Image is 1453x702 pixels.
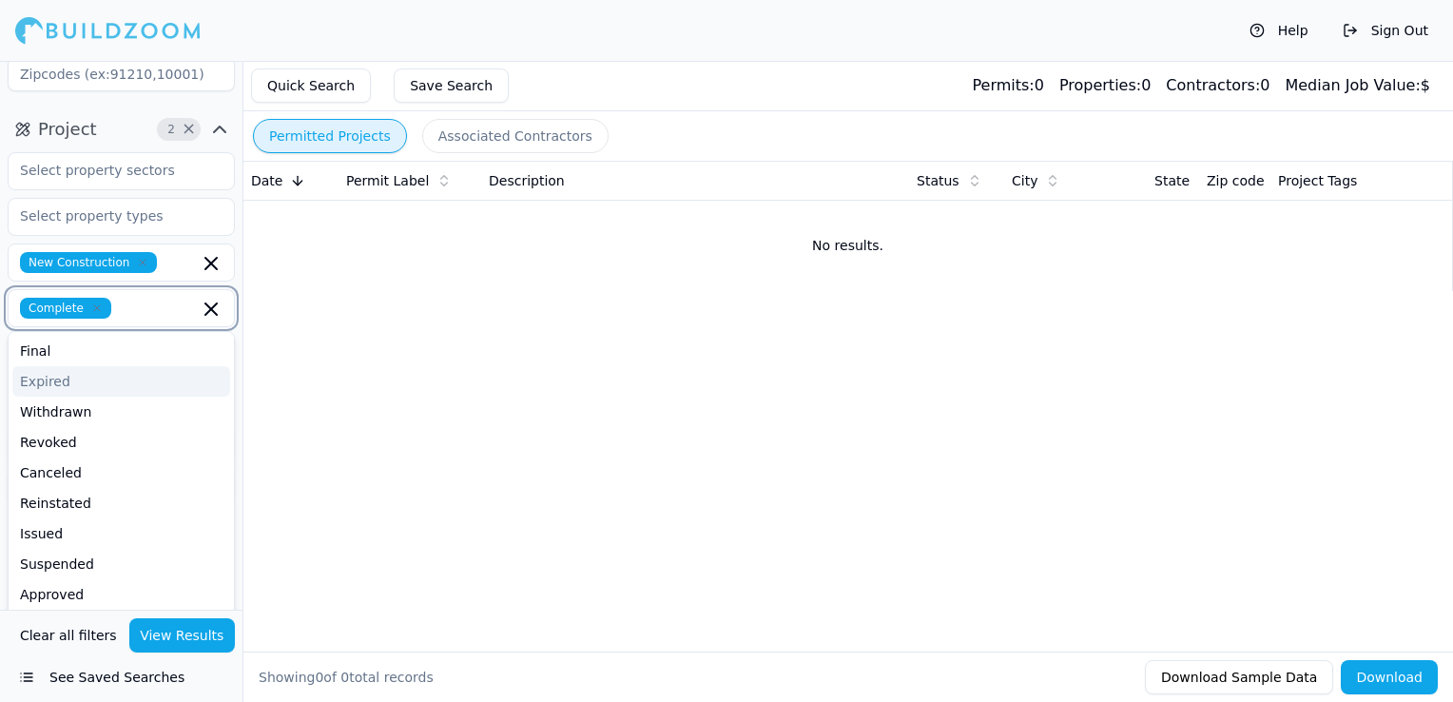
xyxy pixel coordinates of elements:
[251,171,282,190] span: Date
[1333,15,1438,46] button: Sign Out
[243,200,1452,291] td: No results.
[394,68,509,103] button: Save Search
[972,74,1043,97] div: 0
[346,171,429,190] span: Permit Label
[1240,15,1318,46] button: Help
[12,488,230,518] div: Reinstated
[9,153,210,187] input: Select property sectors
[15,618,122,653] button: Clear all filters
[1285,76,1420,94] span: Median Job Value:
[129,618,236,653] button: View Results
[1154,171,1190,190] span: State
[1285,74,1430,97] div: $
[9,199,210,233] input: Select property types
[12,427,230,458] div: Revoked
[12,579,230,610] div: Approved
[8,57,235,91] input: Zipcodes (ex:91210,10001)
[20,298,111,319] span: Complete
[1278,171,1357,190] span: Project Tags
[251,68,371,103] button: Quick Search
[12,397,230,427] div: Withdrawn
[8,660,235,694] button: See Saved Searches
[253,119,407,153] button: Permitted Projects
[12,549,230,579] div: Suspended
[38,116,97,143] span: Project
[972,76,1034,94] span: Permits:
[422,119,609,153] button: Associated Contractors
[340,670,349,685] span: 0
[1059,74,1151,97] div: 0
[8,114,235,145] button: Project2Clear Project filters
[162,120,181,139] span: 2
[1166,74,1269,97] div: 0
[1166,76,1260,94] span: Contractors:
[20,252,157,273] span: New Construction
[489,171,565,190] span: Description
[1207,171,1265,190] span: Zip code
[1145,660,1333,694] button: Download Sample Data
[12,336,230,366] div: Final
[315,670,323,685] span: 0
[12,518,230,549] div: Issued
[12,366,230,397] div: Expired
[1059,76,1141,94] span: Properties:
[182,125,196,134] span: Clear Project filters
[12,458,230,488] div: Canceled
[1341,660,1438,694] button: Download
[259,668,434,687] div: Showing of total records
[917,171,959,190] span: Status
[8,331,235,616] div: Suggestions
[1012,171,1037,190] span: City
